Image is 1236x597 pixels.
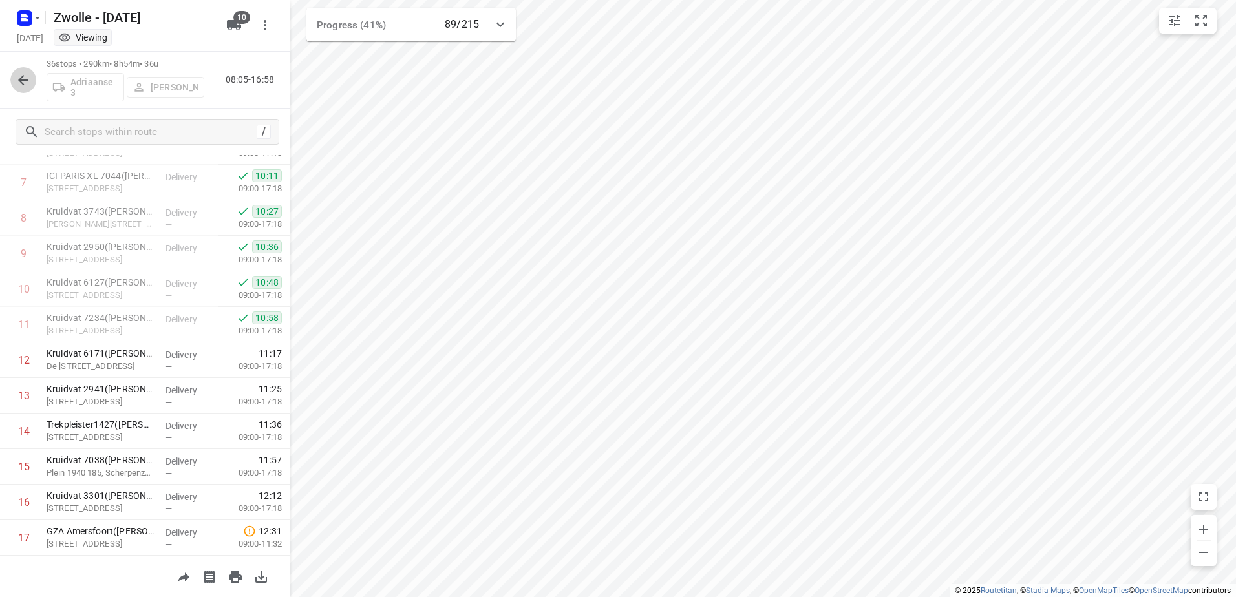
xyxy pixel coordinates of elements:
p: [STREET_ADDRESS] [47,431,155,444]
span: 10:58 [252,311,282,324]
span: — [165,220,172,229]
div: 16 [18,496,30,508]
p: 09:00-17:18 [218,218,282,231]
p: Delivery [165,455,213,468]
svg: Late [243,525,256,538]
p: Delivery [165,419,213,432]
div: 7 [21,176,27,189]
span: Print shipping labels [197,570,222,582]
p: Utrechtseweg 266, Amersfoort [47,538,155,550]
p: Delivery [165,277,213,290]
p: 89/215 [445,17,479,32]
p: Delivery [165,526,213,539]
li: © 2025 , © , © © contributors [955,586,1231,595]
div: / [257,125,271,139]
p: Kruidvat 3301(A.S. Watson - Actie Kruidvat) [47,489,155,502]
p: Plein 1940 185, Scherpenzeel Gld [47,466,155,479]
svg: Done [237,276,250,289]
span: 10:11 [252,169,282,182]
div: Viewing [58,31,107,44]
p: Delivery [165,313,213,326]
span: 12:31 [259,525,282,538]
span: — [165,255,172,265]
p: 09:00-17:18 [218,182,282,195]
p: 09:00-17:18 [218,253,282,266]
svg: Done [237,205,250,218]
p: Kruidvat 7234(A.S. Watson - Actie Kruidvat) [47,311,155,324]
div: 17 [18,532,30,544]
p: ICI PARIS XL 7044(A.S. Watson - Actie ICI Paris) [47,169,155,182]
div: small contained button group [1159,8,1217,34]
svg: Done [237,169,250,182]
span: 10:36 [252,240,282,253]
p: Delivery [165,242,213,255]
span: — [165,504,172,514]
span: 11:17 [259,347,282,360]
span: — [165,539,172,549]
p: Delivery [165,171,213,183]
div: 15 [18,461,30,473]
a: OpenStreetMap [1135,586,1188,595]
p: Kruidvat 2941(A.S. Watson - Actie Kruidvat) [47,382,155,395]
p: 09:00-17:18 [218,395,282,408]
span: — [165,433,172,443]
p: 09:00-11:32 [218,538,282,550]
p: Plein van Zuid 4-10, Soest [47,253,155,266]
span: 11:25 [259,382,282,395]
span: Download route [248,570,274,582]
span: 10:27 [252,205,282,218]
div: 9 [21,247,27,260]
span: Share route [171,570,197,582]
p: Van Weedestraat 37, Soest [47,218,155,231]
p: 36 stops • 290km • 8h54m • 36u [47,58,204,70]
p: Kruidvat 2950(A.S. Watson - Actie Kruidvat) [47,240,155,253]
span: — [165,362,172,372]
a: Stadia Maps [1026,586,1070,595]
p: Delivery [165,206,213,219]
p: 09:00-17:18 [218,466,282,479]
p: 09:00-17:18 [218,431,282,444]
p: 09:00-17:18 [218,324,282,337]
div: 14 [18,425,30,437]
p: Delivery [165,348,213,361]
div: 13 [18,390,30,402]
p: 09:00-17:18 [218,360,282,373]
span: — [165,291,172,300]
span: 11:36 [259,418,282,431]
svg: Done [237,240,250,253]
p: Kruidvat 7038(A.S. Watson - Actie Kruidvat) [47,454,155,466]
span: — [165,184,172,194]
div: Progress (41%)89/215 [306,8,516,41]
p: Dolderseweg 93, Den Dolder [47,324,155,337]
p: [STREET_ADDRESS] [47,395,155,408]
button: Map settings [1162,8,1188,34]
p: 08:05-16:58 [226,73,279,87]
input: Search stops within route [45,122,257,142]
p: Dorpsstraat 45, Woudenberg [47,502,155,515]
span: — [165,397,172,407]
p: Kruidvat 3743(A.S. Watson - Actie Kruidvat) [47,205,155,218]
span: — [165,468,172,478]
p: [STREET_ADDRESS] [47,182,155,195]
a: Routetitan [981,586,1017,595]
p: Rademakerstraat 9c, Soesterberg [47,289,155,302]
span: Print route [222,570,248,582]
p: 09:00-17:18 [218,502,282,515]
span: Progress (41%) [317,19,386,31]
span: — [165,326,172,336]
p: Delivery [165,490,213,503]
a: OpenMapTiles [1079,586,1129,595]
p: De Biezenkamp 166, Leusden [47,360,155,373]
p: Trekpleister1427(A.S. Watson - Actie Trekpleister) [47,418,155,431]
p: Delivery [165,384,213,397]
p: 09:00-17:18 [218,289,282,302]
span: 12:12 [259,489,282,502]
span: 10:48 [252,276,282,289]
p: Kruidvat 6171(A.S. Watson - Actie Kruidvat) [47,347,155,360]
p: Kruidvat 6127(A.S. Watson - Actie Kruidvat) [47,276,155,289]
div: 12 [18,354,30,366]
p: GZA Amersfoort(Fransien Zwerver) [47,525,155,538]
span: 10 [233,11,250,24]
div: 10 [18,283,30,295]
span: 11:57 [259,454,282,466]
